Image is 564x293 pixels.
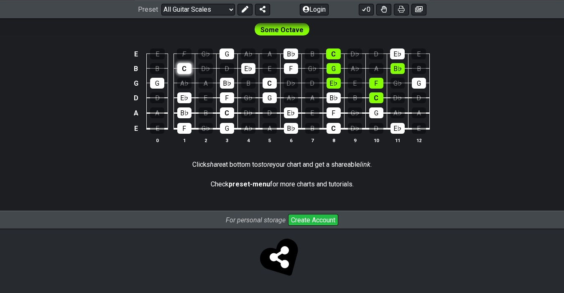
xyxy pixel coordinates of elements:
[305,92,319,103] div: A
[207,161,222,168] em: share
[216,136,237,145] th: 3
[348,63,362,74] div: A♭
[255,3,270,15] button: Share Preset
[369,123,383,134] div: D
[300,3,329,15] button: Login
[412,107,426,118] div: A
[305,63,319,74] div: G♭
[150,123,164,134] div: E
[327,78,341,89] div: E♭
[412,63,426,74] div: B
[199,78,213,89] div: A
[161,3,235,15] select: Preset
[177,123,191,134] div: F
[412,78,426,89] div: G
[369,78,383,89] div: F
[220,63,234,74] div: D
[262,48,277,59] div: A
[150,78,164,89] div: G
[390,123,405,134] div: E♭
[411,48,426,59] div: E
[177,48,191,59] div: F
[241,92,255,103] div: G♭
[199,92,213,103] div: E
[284,123,298,134] div: B♭
[150,48,165,59] div: E
[390,107,405,118] div: A♭
[344,136,365,145] th: 9
[131,76,141,91] td: G
[369,63,383,74] div: A
[359,3,374,15] button: 0
[283,48,298,59] div: B♭
[284,107,298,118] div: E♭
[348,92,362,103] div: B
[260,24,304,36] span: First enable full edit mode to edit
[411,3,426,15] button: Create image
[347,48,362,59] div: D♭
[211,180,354,189] p: Check for more charts and tutorials.
[412,92,426,103] div: D
[390,48,405,59] div: E♭
[390,63,405,74] div: B♭
[198,48,213,59] div: G♭
[305,123,319,134] div: B
[263,63,277,74] div: E
[305,78,319,89] div: D
[262,240,302,280] span: Click to store and share!
[263,78,277,89] div: C
[348,123,362,134] div: D♭
[150,92,164,103] div: D
[138,5,158,13] span: Preset
[237,136,259,145] th: 4
[376,3,391,15] button: Toggle Dexterity for all fretkits
[263,123,277,134] div: A
[229,180,270,188] strong: preset-menu
[241,63,255,74] div: E♭
[220,78,234,89] div: B♭
[131,91,141,106] td: D
[327,92,341,103] div: B♭
[327,107,341,118] div: F
[348,107,362,118] div: G♭
[220,123,234,134] div: G
[369,48,383,59] div: D
[241,78,255,89] div: B
[323,136,344,145] th: 8
[284,63,298,74] div: F
[150,107,164,118] div: A
[327,123,341,134] div: C
[241,123,255,134] div: A♭
[365,136,387,145] th: 10
[348,78,362,89] div: E
[199,123,213,134] div: G♭
[177,63,191,74] div: C
[147,136,168,145] th: 0
[177,78,191,89] div: A♭
[131,47,141,61] td: E
[408,136,429,145] th: 12
[288,214,338,226] button: Create Account
[237,3,253,15] button: Edit Preset
[263,107,277,118] div: D
[284,92,298,103] div: A♭
[131,105,141,121] td: A
[305,107,319,118] div: E
[226,216,286,224] i: For personal storage
[174,136,195,145] th: 1
[390,78,405,89] div: G♭
[263,92,277,103] div: G
[192,160,372,169] p: Click at bottom to your chart and get a shareable .
[369,92,383,103] div: C
[369,107,383,118] div: G
[199,63,213,74] div: D♭
[280,136,301,145] th: 6
[259,136,280,145] th: 5
[220,92,234,103] div: F
[195,136,216,145] th: 2
[326,48,341,59] div: C
[131,61,141,76] td: B
[360,161,370,168] em: link
[412,123,426,134] div: E
[131,121,141,137] td: E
